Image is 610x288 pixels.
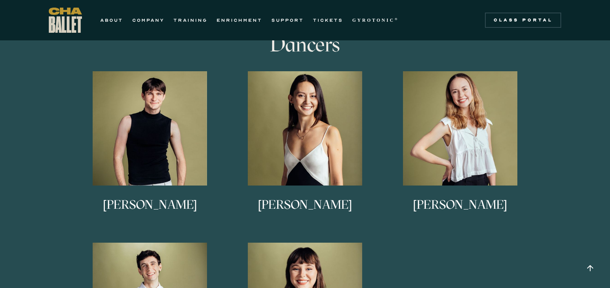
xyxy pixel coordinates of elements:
h3: Dancers [181,33,429,56]
a: home [49,8,82,33]
a: ABOUT [100,16,123,25]
sup: ® [395,17,399,21]
h3: [PERSON_NAME] [413,198,507,224]
a: COMPANY [132,16,164,25]
strong: GYROTONIC [352,18,395,23]
a: [PERSON_NAME] [231,71,379,231]
a: GYROTONIC® [352,16,399,25]
a: TRAINING [173,16,207,25]
h3: [PERSON_NAME] [103,198,197,224]
a: [PERSON_NAME] [386,71,534,231]
a: Class Portal [485,13,561,28]
a: TICKETS [313,16,343,25]
a: ENRICHMENT [217,16,262,25]
a: SUPPORT [271,16,304,25]
div: Class Portal [490,17,557,23]
h3: [PERSON_NAME] [258,198,352,224]
a: [PERSON_NAME] [76,71,224,231]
